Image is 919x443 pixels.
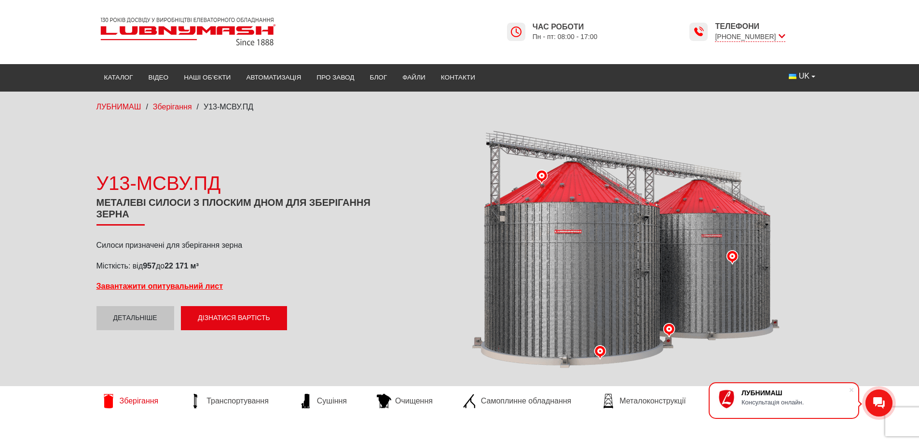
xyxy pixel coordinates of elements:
[181,306,287,330] button: Дізнатися вартість
[596,394,690,408] a: Металоконструкції
[153,103,192,111] a: Зберігання
[176,67,238,88] a: Наші об’єкти
[789,74,796,79] img: Українська
[458,394,576,408] a: Самоплинне обладнання
[96,197,391,226] h1: Металеві силоси з плоским дном для зберігання зерна
[799,71,809,81] span: UK
[741,399,849,406] div: Консультація онлайн.
[96,103,141,111] a: ЛУБНИМАШ
[317,396,347,406] span: Сушіння
[741,389,849,397] div: ЛУБНИМАШ
[533,32,598,41] span: Пн - пт: 08:00 - 17:00
[197,103,199,111] span: /
[481,396,571,406] span: Самоплинне обладнання
[372,394,438,408] a: Очищення
[395,396,433,406] span: Очищення
[143,262,156,270] strong: 957
[165,262,199,270] strong: 22 171 м³
[96,170,391,197] div: У13-МСВУ.ПД
[146,103,148,111] span: /
[715,21,785,32] span: Телефони
[715,32,785,42] span: [PHONE_NUMBER]
[96,306,174,330] a: Детальніше
[309,67,362,88] a: Про завод
[395,67,433,88] a: Файли
[96,13,280,50] img: Lubnymash
[238,67,309,88] a: Автоматизація
[183,394,274,408] a: Транспортування
[96,394,164,408] a: Зберігання
[533,22,598,32] span: Час роботи
[96,240,391,251] p: Силоси призначені для зберігання зерна
[96,261,391,271] p: Місткість: від до
[781,67,823,85] button: UK
[362,67,395,88] a: Блог
[693,26,704,38] img: Lubnymash time icon
[120,396,159,406] span: Зберігання
[433,67,483,88] a: Контакти
[96,282,223,290] a: Завантажити опитувальний лист
[206,396,269,406] span: Транспортування
[619,396,686,406] span: Металоконструкції
[96,67,141,88] a: Каталог
[141,67,177,88] a: Відео
[294,394,352,408] a: Сушіння
[204,103,253,111] span: У13-МСВУ.ПД
[510,26,522,38] img: Lubnymash time icon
